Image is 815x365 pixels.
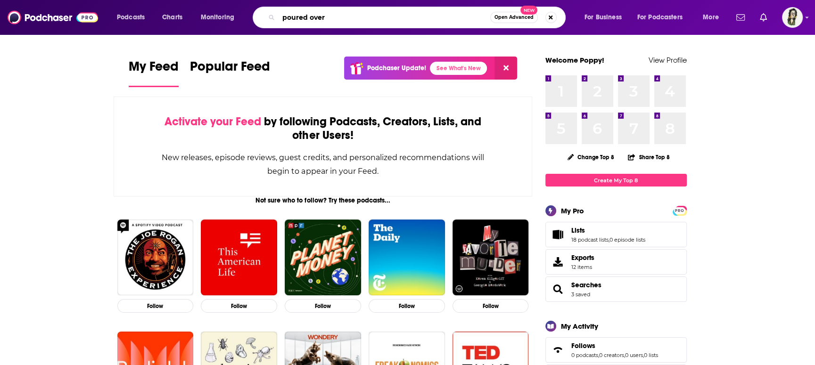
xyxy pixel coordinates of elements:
span: Charts [162,11,182,24]
span: , [598,352,599,358]
a: 0 lists [644,352,658,358]
div: New releases, episode reviews, guest credits, and personalized recommendations will begin to appe... [161,151,485,178]
img: Podchaser - Follow, Share and Rate Podcasts [8,8,98,26]
span: , [643,352,644,358]
a: 0 users [625,352,643,358]
span: My Feed [129,58,179,80]
span: Open Advanced [494,15,534,20]
button: Share Top 8 [627,148,670,166]
button: Open AdvancedNew [490,12,538,23]
button: Follow [453,299,529,313]
p: Podchaser Update! [367,64,426,72]
span: Exports [571,253,594,262]
img: This American Life [201,219,277,296]
button: open menu [578,10,634,25]
span: Monitoring [201,11,234,24]
span: Exports [549,255,568,268]
a: PRO [674,207,685,214]
a: 0 creators [599,352,624,358]
img: The Joe Rogan Experience [117,219,194,296]
span: , [624,352,625,358]
a: Exports [545,249,687,275]
a: 0 podcasts [571,352,598,358]
a: View Profile [649,56,687,65]
a: 0 episode lists [609,236,645,243]
img: My Favorite Murder with Karen Kilgariff and Georgia Hardstark [453,219,529,296]
img: Planet Money [285,219,361,296]
a: See What's New [430,62,487,75]
span: 12 items [571,264,594,270]
div: My Pro [561,206,584,215]
button: Follow [117,299,194,313]
span: New [520,6,537,15]
div: Not sure who to follow? Try these podcasts... [114,196,533,204]
a: Lists [571,226,645,235]
a: Searches [549,283,568,296]
div: by following Podcasts, Creators, Lists, and other Users! [161,115,485,142]
button: open menu [194,10,247,25]
input: Search podcasts, credits, & more... [279,10,490,25]
div: Search podcasts, credits, & more... [262,7,575,28]
a: Create My Top 8 [545,174,687,187]
span: For Business [584,11,622,24]
span: Podcasts [117,11,145,24]
a: Charts [156,10,188,25]
button: open menu [696,10,731,25]
div: My Activity [561,322,598,331]
a: Follows [549,343,568,357]
a: Follows [571,341,658,350]
span: Logged in as poppyhat [782,7,803,28]
img: User Profile [782,7,803,28]
span: Searches [545,276,687,302]
span: Follows [545,337,687,363]
button: Follow [369,299,445,313]
span: For Podcasters [637,11,683,24]
span: Activate your Feed [165,114,261,129]
span: More [703,11,719,24]
span: Follows [571,341,595,350]
a: Popular Feed [190,58,270,87]
a: Lists [549,228,568,241]
span: Popular Feed [190,58,270,80]
img: The Daily [369,219,445,296]
button: Follow [285,299,361,313]
span: Lists [545,222,687,247]
a: My Feed [129,58,179,87]
button: open menu [110,10,157,25]
a: Welcome Poppy! [545,56,604,65]
span: , [609,236,609,243]
a: 3 saved [571,291,590,298]
span: Lists [571,226,585,235]
a: Show notifications dropdown [733,9,749,25]
button: Show profile menu [782,7,803,28]
a: 18 podcast lists [571,236,609,243]
button: Change Top 8 [562,151,620,163]
button: Follow [201,299,277,313]
button: open menu [631,10,696,25]
a: Show notifications dropdown [756,9,771,25]
a: Searches [571,281,601,289]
